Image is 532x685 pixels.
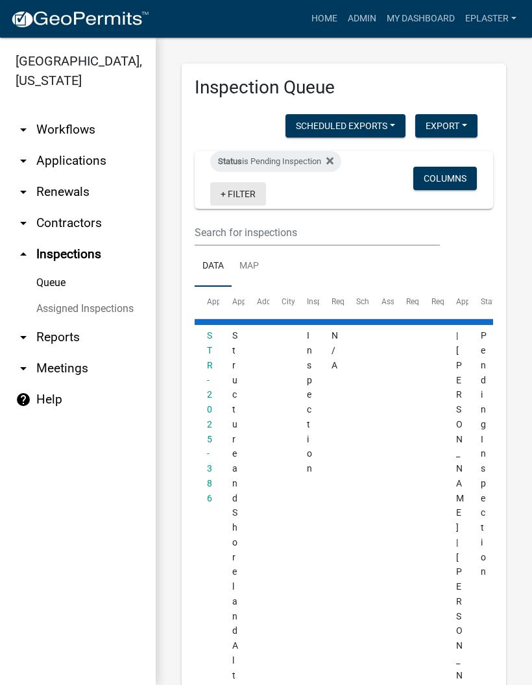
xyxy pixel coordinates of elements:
[406,297,465,306] span: Requestor Name
[415,114,478,138] button: Export
[295,287,319,318] datatable-header-cell: Inspection Type
[195,287,219,318] datatable-header-cell: Application
[195,77,493,99] h3: Inspection Queue
[195,246,232,287] a: Data
[307,297,362,306] span: Inspection Type
[306,6,343,31] a: Home
[468,287,493,318] datatable-header-cell: Status
[195,219,440,246] input: Search for inspections
[460,6,522,31] a: eplaster
[219,287,244,318] datatable-header-cell: Application Type
[307,330,312,474] span: Inspection
[207,297,247,306] span: Application
[16,184,31,200] i: arrow_drop_down
[282,297,295,306] span: City
[344,287,369,318] datatable-header-cell: Scheduled Time
[232,297,291,306] span: Application Type
[413,167,477,190] button: Columns
[381,6,460,31] a: My Dashboard
[16,153,31,169] i: arrow_drop_down
[381,297,448,306] span: Assigned Inspector
[257,297,285,306] span: Address
[16,330,31,345] i: arrow_drop_down
[444,287,468,318] datatable-header-cell: Application Description
[369,287,394,318] datatable-header-cell: Assigned Inspector
[285,114,405,138] button: Scheduled Exports
[16,122,31,138] i: arrow_drop_down
[431,297,491,306] span: Requestor Phone
[218,156,242,166] span: Status
[16,215,31,231] i: arrow_drop_down
[319,287,344,318] datatable-header-cell: Requested Date
[210,182,266,206] a: + Filter
[269,287,294,318] datatable-header-cell: City
[207,330,213,503] a: STR-2025-386
[332,297,386,306] span: Requested Date
[16,361,31,376] i: arrow_drop_down
[356,297,412,306] span: Scheduled Time
[481,297,503,306] span: Status
[418,287,443,318] datatable-header-cell: Requestor Phone
[343,6,381,31] a: Admin
[232,246,267,287] a: Map
[394,287,418,318] datatable-header-cell: Requestor Name
[210,151,341,172] div: is Pending Inspection
[332,330,338,370] span: N/A
[245,287,269,318] datatable-header-cell: Address
[481,330,487,577] span: Pending Inspection
[16,246,31,262] i: arrow_drop_up
[16,392,31,407] i: help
